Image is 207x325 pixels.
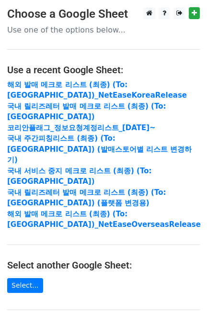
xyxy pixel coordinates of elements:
[7,123,156,132] a: 코리안플래그_정보요청계정리스트_[DATE]~
[7,80,187,100] a: 해외 발매 메크로 리스트 (최종) (To: [GEOGRAPHIC_DATA])_NetEaseKoreaRelease
[7,278,43,293] a: Select...
[7,7,200,21] h3: Choose a Google Sheet
[7,64,200,76] h4: Use a recent Google Sheet:
[7,210,201,229] a: 해외 발매 메크로 리스트 (최종) (To: [GEOGRAPHIC_DATA])_NetEaseOverseasRelease
[7,188,166,208] a: 국내 릴리즈레터 발매 메크로 리스트 (최종) (To:[GEOGRAPHIC_DATA]) (플랫폼 변경용)
[7,167,151,186] a: 국내 서비스 중지 메크로 리스트 (최종) (To:[GEOGRAPHIC_DATA])
[7,25,200,35] p: Use one of the options below...
[7,134,192,164] a: 국내 주간피칭리스트 (최종) (To:[GEOGRAPHIC_DATA]) (발매스토어별 리스트 변경하기)
[7,102,166,122] a: 국내 릴리즈레터 발매 메크로 리스트 (최종) (To:[GEOGRAPHIC_DATA])
[7,259,200,271] h4: Select another Google Sheet:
